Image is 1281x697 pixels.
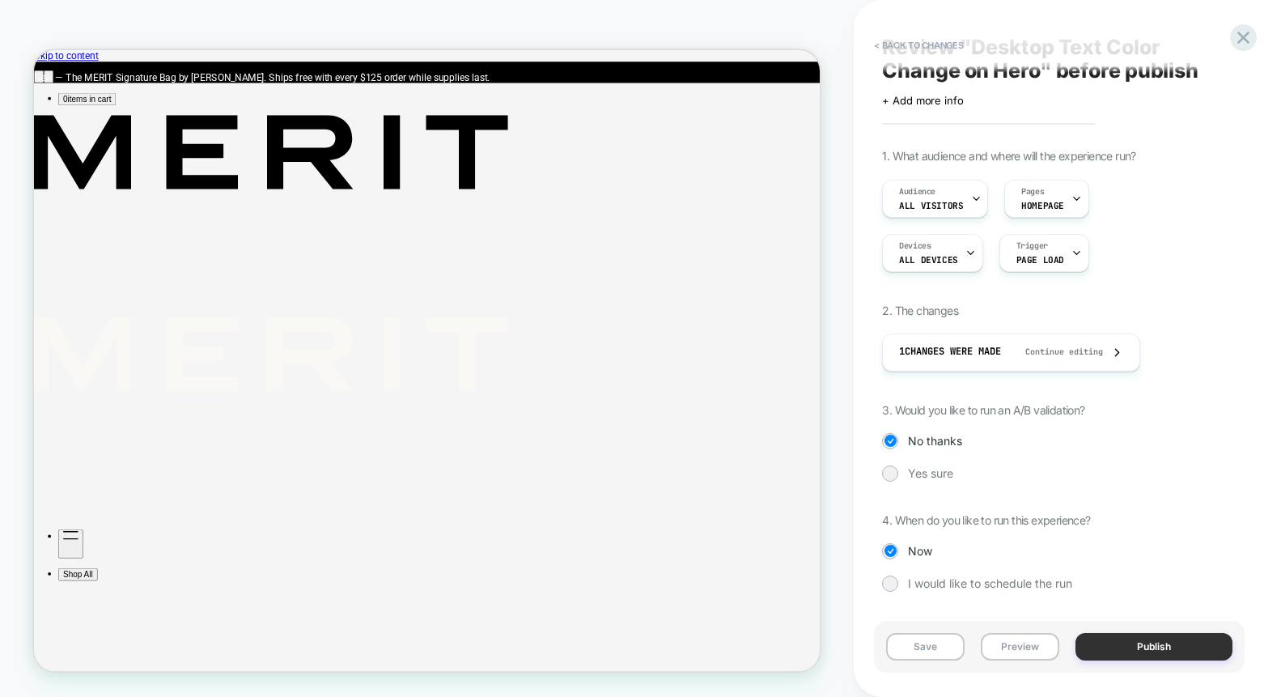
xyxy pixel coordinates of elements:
span: I would like to schedule the run [908,577,1072,590]
span: Page Load [1016,254,1064,266]
span: Now [908,545,932,558]
span: 2. The changes [882,304,958,317]
button: Show Mobile Menu [32,639,66,678]
button: 0items in cart [32,57,109,74]
button: Save [886,633,965,661]
button: Publish [1075,633,1232,661]
span: HOMEPAGE [1021,200,1064,211]
span: 3. Would you like to run an A/B validation? [882,403,1084,417]
span: items in cart [45,59,103,71]
span: Review " Desktop Text Color Change on Hero " before publish [882,36,1236,83]
span: All Visitors [899,200,963,211]
span: Pages [1021,186,1044,198]
span: 1. What audience and where will the experience run? [882,149,1135,163]
span: + Add more info [882,95,963,107]
span: ALL DEVICES [899,254,957,266]
span: Devices [899,240,931,252]
button: Preview [981,633,1059,661]
span: 4. When do you like to run this experience? [882,513,1090,527]
span: No thanks [908,435,962,448]
button: < Back to changes [866,32,971,59]
span: Yes sure [908,467,953,480]
span: 0 [39,59,103,71]
span: Trigger [1016,240,1048,252]
span: Audience [899,186,935,198]
span: 1 Changes were made [899,346,1001,358]
span: Continue editing [1009,347,1103,357]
